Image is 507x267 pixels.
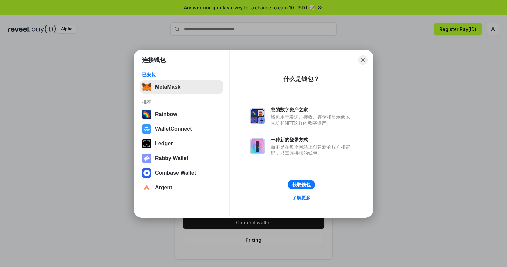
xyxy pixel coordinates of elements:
div: 推荐 [142,99,221,105]
div: Ledger [155,141,173,147]
img: svg+xml,%3Csvg%20xmlns%3D%22http%3A%2F%2Fwww.w3.org%2F2000%2Fsvg%22%20width%3D%2228%22%20height%3... [142,139,151,148]
button: MetaMask [140,80,223,94]
img: svg+xml,%3Csvg%20xmlns%3D%22http%3A%2F%2Fwww.w3.org%2F2000%2Fsvg%22%20fill%3D%22none%22%20viewBox... [250,108,265,124]
div: Argent [155,185,172,191]
div: 获取钱包 [292,182,311,188]
img: svg+xml,%3Csvg%20xmlns%3D%22http%3A%2F%2Fwww.w3.org%2F2000%2Fsvg%22%20fill%3D%22none%22%20viewBox... [250,138,265,154]
img: svg+xml,%3Csvg%20xmlns%3D%22http%3A%2F%2Fwww.w3.org%2F2000%2Fsvg%22%20fill%3D%22none%22%20viewBox... [142,154,151,163]
div: 已安装 [142,72,221,78]
div: 钱包用于发送、接收、存储和显示像以太坊和NFT这样的数字资产。 [271,114,353,126]
div: Rainbow [155,111,177,117]
button: WalletConnect [140,122,223,136]
button: Coinbase Wallet [140,166,223,180]
img: svg+xml,%3Csvg%20width%3D%2228%22%20height%3D%2228%22%20viewBox%3D%220%200%2028%2028%22%20fill%3D... [142,168,151,178]
div: Rabby Wallet [155,155,188,161]
button: Rainbow [140,108,223,121]
div: 什么是钱包？ [283,75,319,83]
button: Rabby Wallet [140,152,223,165]
img: svg+xml,%3Csvg%20fill%3D%22none%22%20height%3D%2233%22%20viewBox%3D%220%200%2035%2033%22%20width%... [142,82,151,92]
div: MetaMask [155,84,180,90]
div: WalletConnect [155,126,192,132]
button: 获取钱包 [288,180,315,189]
img: svg+xml,%3Csvg%20width%3D%22120%22%20height%3D%22120%22%20viewBox%3D%220%200%20120%20120%22%20fil... [142,110,151,119]
div: 而不是在每个网站上创建新的账户和密码，只需连接您的钱包。 [271,144,353,156]
h1: 连接钱包 [142,56,166,64]
button: Argent [140,181,223,194]
div: Coinbase Wallet [155,170,196,176]
div: 一种新的登录方式 [271,137,353,143]
div: 您的数字资产之家 [271,107,353,113]
button: Close [358,55,368,65]
img: svg+xml,%3Csvg%20width%3D%2228%22%20height%3D%2228%22%20viewBox%3D%220%200%2028%2028%22%20fill%3D... [142,183,151,192]
div: 了解更多 [292,195,311,200]
img: svg+xml,%3Csvg%20width%3D%2228%22%20height%3D%2228%22%20viewBox%3D%220%200%2028%2028%22%20fill%3D... [142,124,151,134]
a: 了解更多 [288,193,315,202]
button: Ledger [140,137,223,150]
